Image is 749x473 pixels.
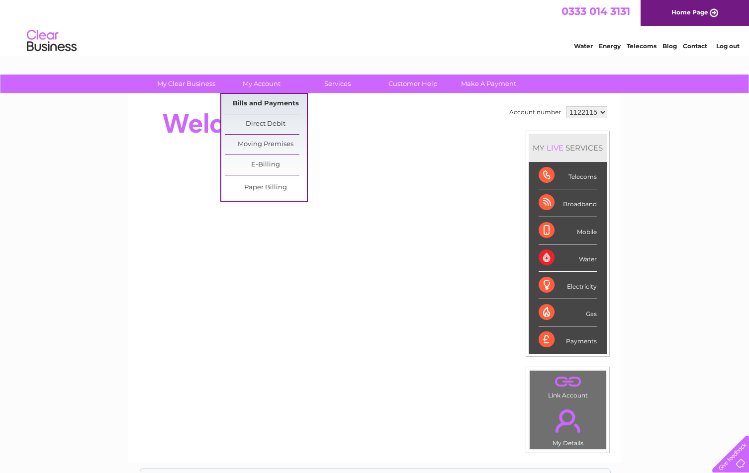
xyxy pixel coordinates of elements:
div: Payments [539,326,597,353]
a: Customer Help [372,75,454,93]
a: Services [296,75,378,93]
a: Moving Premises [225,135,307,155]
a: Paper Billing [225,178,307,198]
a: . [532,403,603,438]
a: Blog [662,42,677,50]
a: Energy [599,42,621,50]
a: Log out [716,42,740,50]
a: Contact [683,42,707,50]
td: Account number [507,104,563,121]
a: Direct Debit [225,114,307,134]
div: Broadband [539,189,597,217]
a: My Account [221,75,303,93]
div: Mobile [539,217,597,244]
div: LIVE [545,143,565,153]
div: MY SERVICES [529,134,607,162]
a: E-Billing [225,155,307,175]
a: Make A Payment [448,75,530,93]
div: Water [539,244,597,272]
a: My Clear Business [145,75,227,93]
a: Water [574,42,593,50]
a: . [532,373,603,391]
td: My Details [529,401,606,450]
a: Telecoms [627,42,656,50]
td: Link Account [529,370,606,401]
img: logo.png [26,26,77,56]
a: Bills and Payments [225,94,307,114]
div: Telecoms [539,162,597,189]
div: Electricity [539,272,597,299]
div: Gas [539,299,597,326]
div: Clear Business is a trading name of Verastar Limited (registered in [GEOGRAPHIC_DATA] No. 3667643... [140,5,610,48]
a: 0333 014 3131 [562,5,630,17]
